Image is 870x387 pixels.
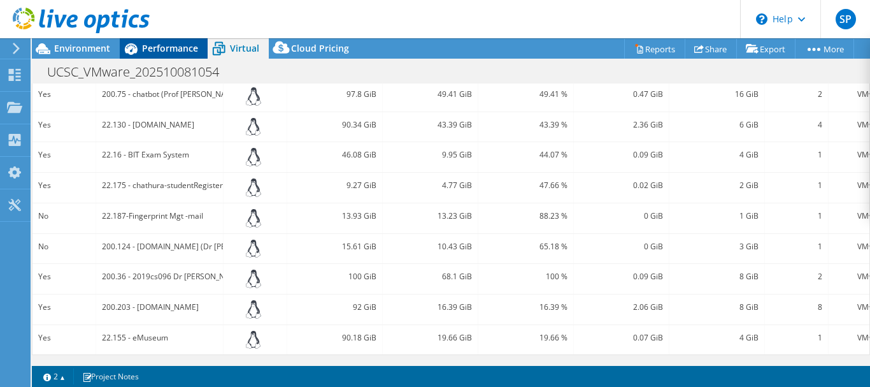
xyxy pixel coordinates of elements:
div: 4.77 GiB [389,179,472,193]
div: 2 [771,87,822,101]
div: Yes [38,300,90,314]
div: 200.124 - [DOMAIN_NAME] (Dr [PERSON_NAME] - docker) [102,240,217,254]
div: 22.175 - chathura-studentRegister [102,179,217,193]
div: 2 [771,270,822,284]
div: 46.08 GiB [293,148,376,162]
div: 8 GiB [675,300,759,314]
div: 10.43 GiB [389,240,472,254]
div: 200.36 - 2019cs096 Dr [PERSON_NAME] (Testing) [102,270,217,284]
div: Yes [38,331,90,345]
span: SP [836,9,856,29]
div: 19.66 % [484,331,567,345]
div: 16 GiB [675,87,759,101]
div: 0 GiB [580,209,663,223]
a: More [795,39,854,59]
div: No [38,240,90,254]
div: Yes [38,87,90,101]
div: 65.18 % [484,240,567,254]
h1: UCSC_VMware_202510081054 [41,65,239,79]
div: 3 GiB [675,240,759,254]
div: 19.66 GiB [389,331,472,345]
div: 1 [771,179,822,193]
div: 43.39 % [484,118,567,132]
div: 22.16 - BIT Exam System [102,148,217,162]
div: 68.1 GiB [389,270,472,284]
span: Virtual [230,42,259,54]
span: Environment [54,42,110,54]
div: 13.93 GiB [293,209,376,223]
div: 97.8 GiB [293,87,376,101]
div: 0 GiB [580,240,663,254]
div: 15.61 GiB [293,240,376,254]
span: Cloud Pricing [291,42,349,54]
div: 1 [771,331,822,345]
div: 8 [771,300,822,314]
div: 9.27 GiB [293,179,376,193]
div: 0.09 GiB [580,148,663,162]
div: 4 GiB [675,148,759,162]
div: 2 GiB [675,179,759,193]
a: Reports [624,39,685,59]
div: 1 [771,209,822,223]
div: 47.66 % [484,179,567,193]
div: Yes [38,148,90,162]
svg: \n [756,13,767,25]
div: Yes [38,270,90,284]
div: 49.41 GiB [389,87,472,101]
div: 1 GiB [675,209,759,223]
a: 2 [34,369,74,384]
div: 9.95 GiB [389,148,472,162]
div: 6 GiB [675,118,759,132]
div: 22.155 - eMuseum [102,331,217,345]
div: 8 GiB [675,270,759,284]
div: 4 GiB [675,331,759,345]
div: Yes [38,118,90,132]
div: 0.07 GiB [580,331,663,345]
div: 22.130 - [DOMAIN_NAME] [102,118,217,132]
a: Project Notes [73,369,148,384]
div: 1 [771,240,822,254]
div: 100 GiB [293,270,376,284]
div: 2.06 GiB [580,300,663,314]
div: 0.02 GiB [580,179,663,193]
div: 13.23 GiB [389,209,472,223]
div: Yes [38,179,90,193]
div: 4 [771,118,822,132]
div: 16.39 GiB [389,300,472,314]
div: 49.41 % [484,87,567,101]
div: 0.09 GiB [580,270,663,284]
div: 200.203 - [DOMAIN_NAME] [102,300,217,314]
div: 200.75 - chatbot (Prof [PERSON_NAME]) [102,87,217,101]
div: 44.07 % [484,148,567,162]
div: 88.23 % [484,209,567,223]
span: Performance [142,42,198,54]
div: 1 [771,148,822,162]
div: 2.36 GiB [580,118,663,132]
a: Export [736,39,795,59]
div: 90.34 GiB [293,118,376,132]
div: 100 % [484,270,567,284]
div: No [38,209,90,223]
div: 0.47 GiB [580,87,663,101]
div: 16.39 % [484,300,567,314]
div: 90.18 GiB [293,331,376,345]
a: Share [685,39,737,59]
div: 92 GiB [293,300,376,314]
div: 43.39 GiB [389,118,472,132]
div: 22.187-Fingerprint Mgt -mail [102,209,217,223]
